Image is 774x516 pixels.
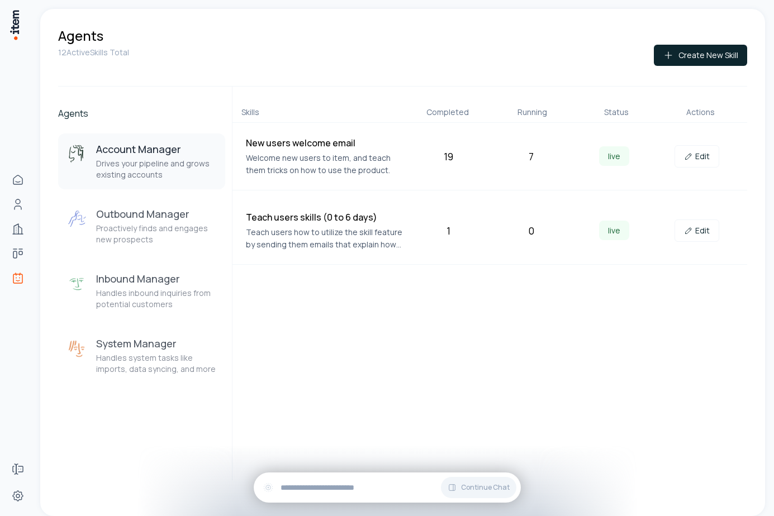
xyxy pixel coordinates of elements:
img: Outbound Manager [67,209,87,230]
p: Proactively finds and engages new prospects [96,223,216,245]
div: Continue Chat [254,472,521,503]
a: Settings [7,485,29,507]
div: Actions [663,107,738,118]
a: Contacts [7,193,29,216]
a: Companies [7,218,29,240]
img: Inbound Manager [67,274,87,294]
div: 0 [495,223,568,238]
button: Inbound ManagerInbound ManagerHandles inbound inquiries from potential customers [58,263,225,319]
h3: Inbound Manager [96,272,216,285]
h2: Agents [58,107,225,120]
div: Running [495,107,570,118]
p: Drives your pipeline and grows existing accounts [96,158,216,180]
span: live [599,221,629,240]
h3: Outbound Manager [96,207,216,221]
div: Skills [241,107,401,118]
a: Forms [7,458,29,480]
h1: Agents [58,27,103,45]
img: System Manager [67,339,87,359]
p: Teach users how to utilize the skill feature by sending them emails that explain how the feature ... [246,226,402,251]
p: Handles inbound inquiries from potential customers [96,288,216,310]
a: Edit [675,145,719,168]
h4: New users welcome email [246,136,402,150]
a: deals [7,242,29,265]
div: 1 [412,223,486,238]
img: Account Manager [67,145,87,165]
button: Outbound ManagerOutbound ManagerProactively finds and engages new prospects [58,198,225,254]
div: 19 [412,149,486,164]
div: Completed [410,107,486,118]
button: Continue Chat [441,477,516,498]
a: Agents [7,267,29,289]
span: live [599,146,629,166]
h3: System Manager [96,337,216,350]
div: Status [578,107,654,118]
p: 12 Active Skills Total [58,47,129,58]
h3: Account Manager [96,142,216,156]
span: Continue Chat [461,483,510,492]
button: System ManagerSystem ManagerHandles system tasks like imports, data syncing, and more [58,328,225,384]
a: Edit [675,219,719,242]
button: Create New Skill [654,45,747,66]
img: Item Brain Logo [9,9,20,41]
button: Account ManagerAccount ManagerDrives your pipeline and grows existing accounts [58,133,225,189]
h4: Teach users skills (0 to 6 days) [246,211,402,224]
p: Handles system tasks like imports, data syncing, and more [96,352,216,375]
p: Welcome new users to item, and teach them tricks on how to use the product. [246,152,402,176]
div: 7 [495,149,568,164]
a: Home [7,169,29,191]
